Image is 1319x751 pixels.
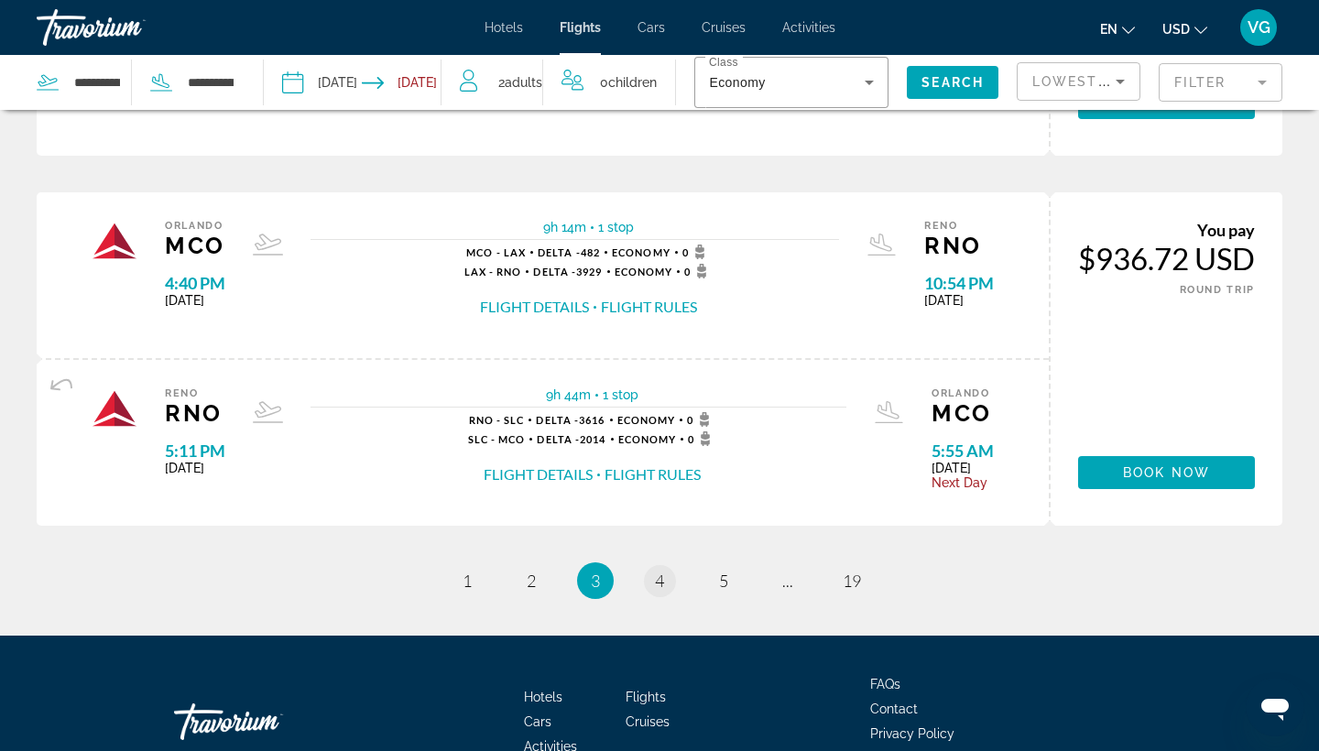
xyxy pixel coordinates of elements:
[603,387,638,402] span: 1 stop
[537,433,580,445] span: Delta -
[618,433,677,445] span: Economy
[626,690,666,704] a: Flights
[1078,240,1255,277] div: $936.72 USD
[591,571,600,591] span: 3
[1180,284,1256,296] span: ROUND TRIP
[282,55,357,110] button: Depart date: Oct 6, 2025
[921,75,984,90] span: Search
[165,441,225,461] span: 5:11 PM
[684,264,713,278] span: 0
[702,20,746,35] a: Cruises
[165,293,225,308] span: [DATE]
[1078,456,1255,489] button: Book now
[37,4,220,51] a: Travorium
[468,433,526,445] span: SLC - MCO
[533,266,602,278] span: 3929
[924,273,994,293] span: 10:54 PM
[843,571,861,591] span: 19
[709,57,738,69] mat-label: Class
[463,571,472,591] span: 1
[932,441,994,461] span: 5:55 AM
[538,246,581,258] span: Delta -
[524,714,551,729] a: Cars
[536,414,579,426] span: Delta -
[612,246,670,258] span: Economy
[682,245,711,259] span: 0
[546,387,591,402] span: 9h 44m
[608,75,657,90] span: Children
[469,414,525,426] span: RNO - SLC
[1162,16,1207,42] button: Change currency
[464,266,522,278] span: LAX - RNO
[1246,678,1304,736] iframe: Кнопка запуска окна обмена сообщениями
[932,475,994,490] span: Next Day
[533,266,576,278] span: Delta -
[655,571,664,591] span: 4
[527,571,536,591] span: 2
[498,70,542,95] span: 2
[638,20,665,35] a: Cars
[719,571,728,591] span: 5
[560,20,601,35] a: Flights
[932,387,994,399] span: Orlando
[524,690,562,704] a: Hotels
[165,220,225,232] span: Orlando
[782,571,793,591] span: ...
[480,297,589,317] button: Flight Details
[1162,22,1190,37] span: USD
[362,55,437,110] button: Return date: Oct 14, 2025
[1235,8,1282,47] button: User Menu
[1078,86,1255,119] button: Book now
[1078,220,1255,240] div: You pay
[782,20,835,35] a: Activities
[1159,62,1282,103] button: Filter
[165,399,225,427] span: RNO
[601,297,697,317] button: Flight Rules
[1032,71,1125,93] mat-select: Sort by
[1032,74,1150,89] span: Lowest Price
[1100,16,1135,42] button: Change language
[466,246,526,258] span: MCO - LAX
[37,562,1282,599] nav: Pagination
[1248,18,1270,37] span: VG
[924,220,994,232] span: Reno
[484,464,593,484] button: Flight Details
[165,273,225,293] span: 4:40 PM
[165,461,225,475] span: [DATE]
[174,694,357,749] a: Travorium
[626,714,670,729] a: Cruises
[536,414,605,426] span: 3616
[688,431,716,446] span: 0
[870,702,918,716] a: Contact
[600,70,657,95] span: 0
[687,412,715,427] span: 0
[485,20,523,35] a: Hotels
[932,399,994,427] span: MCO
[615,266,673,278] span: Economy
[1100,22,1117,37] span: en
[441,55,675,110] button: Travelers: 2 adults, 0 children
[165,387,225,399] span: Reno
[932,461,994,475] span: [DATE]
[870,726,954,741] a: Privacy Policy
[605,464,701,484] button: Flight Rules
[598,220,634,234] span: 1 stop
[543,220,586,234] span: 9h 14m
[870,677,900,691] a: FAQs
[538,246,600,258] span: 482
[505,75,542,90] span: Adults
